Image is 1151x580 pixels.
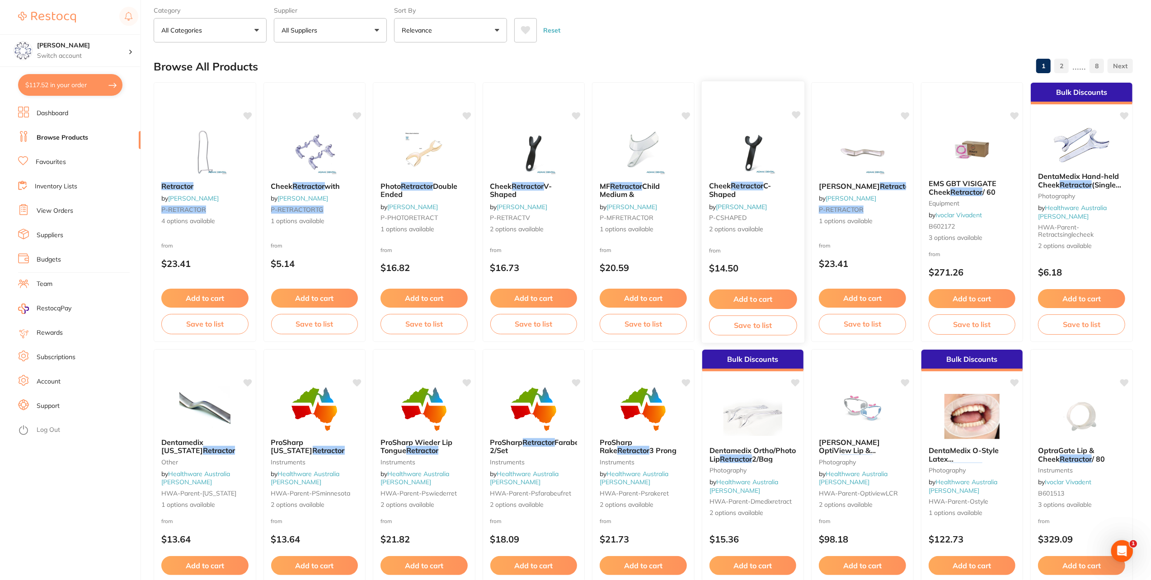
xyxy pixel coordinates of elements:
[274,6,387,14] label: Supplier
[271,206,324,214] em: P-RETRACTORTG
[1092,454,1105,463] span: / 80
[709,225,797,234] span: 2 options available
[395,386,453,431] img: ProSharp Wieder Lip Tongue Retractor
[490,500,578,510] span: 2 options available
[37,109,68,118] a: Dashboard
[600,518,611,524] span: from
[37,304,71,313] span: RestocqPay
[161,438,203,455] span: Dentamedix [US_STATE]
[1038,289,1125,308] button: Add to cart
[600,214,653,222] span: P-MFRETRACTOR
[929,200,1016,207] small: equipment
[387,203,438,211] a: [PERSON_NAME]
[490,470,559,486] a: Healthware Australia [PERSON_NAME]
[313,446,345,455] em: Retractor
[709,534,797,544] p: $15.36
[752,454,773,463] span: 2/Bag
[37,377,61,386] a: Account
[1038,314,1125,334] button: Save to list
[271,489,351,497] span: HWA-parent-PSminnesota
[709,497,792,505] span: HWA-parent-dmedixretract
[600,458,687,466] small: Instruments
[402,26,436,35] p: Relevance
[600,438,632,455] span: ProSharp Rake
[490,438,523,447] span: ProSharp
[1038,446,1125,463] b: OptraGate Lip & Cheek Retractor / 80
[381,470,449,486] span: by
[617,446,649,455] em: Retractor
[490,458,578,466] small: Instruments
[709,446,797,463] b: Dentamedix Ortho/Photo Lip Retractor 2/Bag
[1038,204,1107,220] a: Healthware Australia [PERSON_NAME]
[709,202,767,210] span: by
[929,534,1016,544] p: $122.73
[600,182,610,191] span: MF
[709,290,797,309] button: Add to cart
[271,458,358,466] small: Instruments
[18,304,29,314] img: RestocqPay
[490,438,587,455] span: Farabeuf 2/Set
[490,314,578,334] button: Save to list
[709,247,721,253] span: from
[709,315,797,336] button: Save to list
[381,470,449,486] a: Healthware Australia [PERSON_NAME]
[1060,454,1092,463] em: Retractor
[497,203,548,211] a: [PERSON_NAME]
[819,194,876,202] span: by
[161,500,249,510] span: 1 options available
[716,202,767,210] a: [PERSON_NAME]
[929,179,1016,196] b: EMS GBT VISIGATE Cheek Retractor / 60
[1090,57,1104,75] a: 8
[819,556,906,575] button: Add to cart
[1038,223,1094,239] span: HWA-parent-retractsinglecheek
[1054,57,1069,75] a: 2
[282,26,321,35] p: All Suppliers
[271,217,358,226] span: 1 options available
[381,518,392,524] span: from
[819,438,880,463] span: [PERSON_NAME] OptiView Lip & Cheek
[929,267,1016,277] p: $271.26
[540,18,563,42] button: Reset
[950,463,982,472] em: Retractor
[35,182,77,191] a: Inventory Lists
[161,489,236,497] span: HWA-parent-[US_STATE]
[709,509,797,518] span: 2 options available
[1060,180,1092,189] em: Retractor
[37,255,61,264] a: Budgets
[1038,192,1125,200] small: Photography
[271,258,358,269] p: $5.14
[819,458,906,466] small: Photography
[709,263,797,273] p: $14.50
[490,534,578,544] p: $18.09
[381,438,468,455] b: ProSharp Wieder Lip Tongue Retractor
[203,446,235,455] em: Retractor
[154,61,258,73] h2: Browse All Products
[709,478,778,494] span: by
[1036,57,1051,75] a: 1
[381,458,468,466] small: Instruments
[37,280,52,289] a: Team
[271,534,358,544] p: $13.64
[490,182,512,191] span: Cheek
[819,182,880,191] span: [PERSON_NAME]
[614,130,672,175] img: MF Retractor Child Medium &
[168,194,219,202] a: [PERSON_NAME]
[929,478,997,494] span: by
[614,386,672,431] img: ProSharp Rake Retractor 3 Prong
[381,225,468,234] span: 1 options available
[600,262,687,273] p: $20.59
[271,470,340,486] span: by
[709,214,747,222] span: P-CSHAPED
[606,203,657,211] a: [PERSON_NAME]
[381,247,392,253] span: from
[490,182,552,199] span: V-Shaped
[819,217,906,226] span: 1 options available
[1038,267,1125,277] p: $6.18
[381,534,468,544] p: $21.82
[18,12,76,23] img: Restocq Logo
[490,556,578,575] button: Add to cart
[819,242,831,249] span: from
[381,500,468,510] span: 2 options available
[819,314,906,334] button: Save to list
[709,182,797,198] b: Cheek Retractor C-Shaped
